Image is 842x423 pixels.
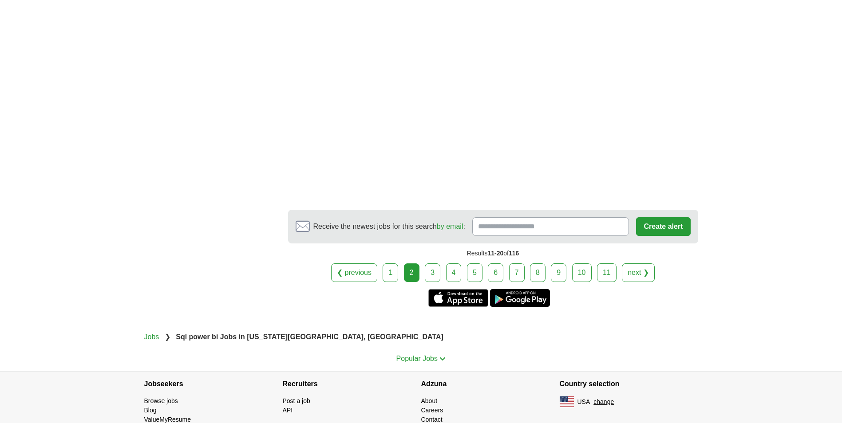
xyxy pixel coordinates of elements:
[560,372,698,396] h4: Country selection
[446,263,462,282] a: 4
[487,250,503,257] span: 11-20
[597,263,617,282] a: 11
[551,263,566,282] a: 9
[425,263,440,282] a: 3
[428,289,488,307] a: Get the iPhone app
[622,263,655,282] a: next ❯
[437,223,463,230] a: by email
[144,333,159,341] a: Jobs
[530,263,546,282] a: 8
[421,407,443,414] a: Careers
[165,333,170,341] span: ❯
[396,355,438,362] span: Popular Jobs
[283,407,293,414] a: API
[577,397,590,407] span: USA
[509,250,519,257] span: 116
[636,217,690,236] button: Create alert
[331,263,377,282] a: ❮ previous
[383,263,398,282] a: 1
[488,263,503,282] a: 6
[421,397,438,404] a: About
[176,333,443,341] strong: Sql power bi Jobs in [US_STATE][GEOGRAPHIC_DATA], [GEOGRAPHIC_DATA]
[467,263,482,282] a: 5
[144,397,178,404] a: Browse jobs
[572,263,592,282] a: 10
[404,263,419,282] div: 2
[313,221,465,232] span: Receive the newest jobs for this search :
[283,397,310,404] a: Post a job
[509,263,525,282] a: 7
[439,357,446,361] img: toggle icon
[421,416,443,423] a: Contact
[560,396,574,407] img: US flag
[593,397,614,407] button: change
[144,416,191,423] a: ValueMyResume
[144,407,157,414] a: Blog
[288,243,698,263] div: Results of
[490,289,550,307] a: Get the Android app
